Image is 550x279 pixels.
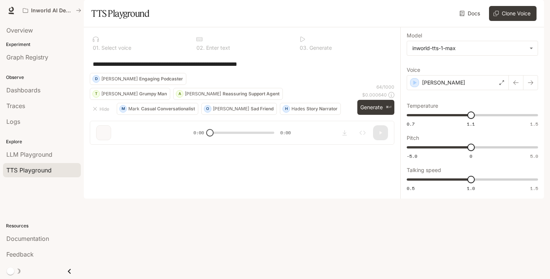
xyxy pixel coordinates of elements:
[467,185,475,191] span: 1.0
[376,84,394,90] p: 64 / 1000
[173,88,283,100] button: A[PERSON_NAME]Reassuring Support Agent
[196,45,205,50] p: 0 2 .
[176,88,183,100] div: A
[90,88,170,100] button: T[PERSON_NAME]Grumpy Man
[185,92,221,96] p: [PERSON_NAME]
[101,92,138,96] p: [PERSON_NAME]
[489,6,537,21] button: Clone Voice
[407,121,415,127] span: 0.7
[93,45,100,50] p: 0 1 .
[93,88,100,100] div: T
[280,103,341,115] button: HHadesStory Narrator
[201,103,277,115] button: O[PERSON_NAME]Sad Friend
[357,100,394,115] button: Generate⌘⏎
[93,73,100,85] div: D
[100,45,131,50] p: Select voice
[31,7,73,14] p: Inworld AI Demos
[467,121,475,127] span: 1.1
[128,107,140,111] p: Mark
[213,107,249,111] p: [PERSON_NAME]
[407,33,422,38] p: Model
[283,103,290,115] div: H
[117,103,198,115] button: MMarkCasual Conversationalist
[205,45,230,50] p: Enter text
[412,45,526,52] div: inworld-tts-1-max
[407,135,419,141] p: Pitch
[422,79,465,86] p: [PERSON_NAME]
[251,107,274,111] p: Sad Friend
[530,121,538,127] span: 1.5
[530,185,538,191] span: 1.5
[407,103,438,108] p: Temperature
[120,103,126,115] div: M
[530,153,538,159] span: 5.0
[91,6,149,21] h1: TTS Playground
[407,185,415,191] span: 0.5
[407,67,420,73] p: Voice
[407,168,441,173] p: Talking speed
[308,45,332,50] p: Generate
[306,107,337,111] p: Story Narrator
[470,153,472,159] span: 0
[407,41,538,55] div: inworld-tts-1-max
[90,73,186,85] button: D[PERSON_NAME]Engaging Podcaster
[386,105,391,110] p: ⌘⏎
[139,77,183,81] p: Engaging Podcaster
[101,77,138,81] p: [PERSON_NAME]
[407,153,417,159] span: -5.0
[458,6,483,21] a: Docs
[223,92,279,96] p: Reassuring Support Agent
[19,3,85,18] button: All workspaces
[204,103,211,115] div: O
[141,107,195,111] p: Casual Conversationalist
[139,92,167,96] p: Grumpy Man
[291,107,305,111] p: Hades
[300,45,308,50] p: 0 3 .
[90,103,114,115] button: Hide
